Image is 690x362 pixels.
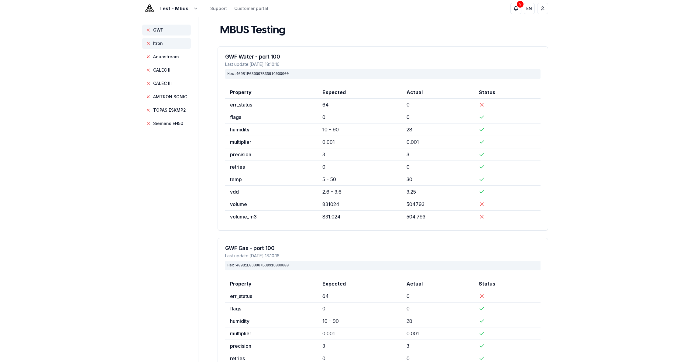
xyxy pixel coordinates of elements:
span: AMTRON SONIC [153,94,187,100]
td: 28 [402,123,474,136]
td: humidity [225,123,318,136]
span: GWF [153,27,163,33]
td: volume [225,198,318,211]
div: Hex: 409B1E030007B3D91C000000 [225,261,541,270]
span: CALEC III [153,80,172,86]
div: Last update: [DATE] 18:10:16 [225,61,541,67]
th: Status [474,278,540,290]
td: 3 [402,148,474,161]
td: 0.001 [318,327,402,340]
td: 3.25 [402,186,474,198]
td: 5 - 50 [318,173,402,186]
td: 0 [318,303,402,315]
td: vdd [225,186,318,198]
td: 0.001 [318,136,402,148]
span: Siemens EH50 [153,120,183,127]
td: 0 [402,99,474,111]
td: 0.001 [402,327,474,340]
td: 0.001 [402,136,474,148]
div: Hex: 409B1E030007B3D91C000000 [225,69,541,79]
td: 0 [318,111,402,123]
span: TOPAS ESKMP2 [153,107,186,113]
td: err_status [225,290,318,303]
span: CALEC II [153,67,170,73]
td: temp [225,173,318,186]
span: EN [526,5,532,12]
button: 3 [510,3,521,14]
td: humidity [225,315,318,327]
span: Test - Mbus [159,5,188,12]
th: Expected [318,278,402,290]
td: 3 [402,340,474,352]
td: 0 [402,303,474,315]
td: flags [225,111,318,123]
td: 831.024 [318,211,402,223]
td: flags [225,303,318,315]
td: 64 [318,290,402,303]
td: precision [225,148,318,161]
td: 0 [318,161,402,173]
th: Property [225,278,318,290]
div: Last update: [DATE] 18:10:16 [225,253,541,259]
h1: MBUS Testing [220,25,286,37]
th: Actual [402,278,474,290]
button: EN [524,3,535,14]
td: 28 [402,315,474,327]
td: err_status [225,99,318,111]
td: 504793 [402,198,474,211]
td: 504.793 [402,211,474,223]
th: Expected [318,86,402,99]
td: 2.6 - 3.6 [318,186,402,198]
td: precision [225,340,318,352]
h3: GWF Water - port 100 [225,54,541,59]
td: 64 [318,99,402,111]
td: 3 [318,148,402,161]
h3: GWF Gas - port 100 [225,245,541,251]
span: Itron [153,40,163,46]
td: 30 [402,173,474,186]
div: 3 [517,1,524,8]
img: Evoly Logo [142,1,157,16]
td: 10 - 90 [318,315,402,327]
th: Status [474,86,540,99]
a: Support [210,5,227,12]
td: 0 [402,111,474,123]
span: Aquastream [153,54,179,60]
td: multiplier [225,136,318,148]
td: retries [225,161,318,173]
a: Customer portal [234,5,268,12]
td: volume_m3 [225,211,318,223]
td: multiplier [225,327,318,340]
button: Test - Mbus [142,5,198,12]
td: 831024 [318,198,402,211]
td: 0 [402,290,474,303]
td: 3 [318,340,402,352]
th: Actual [402,86,474,99]
td: 0 [402,161,474,173]
td: 10 - 90 [318,123,402,136]
th: Property [225,86,318,99]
